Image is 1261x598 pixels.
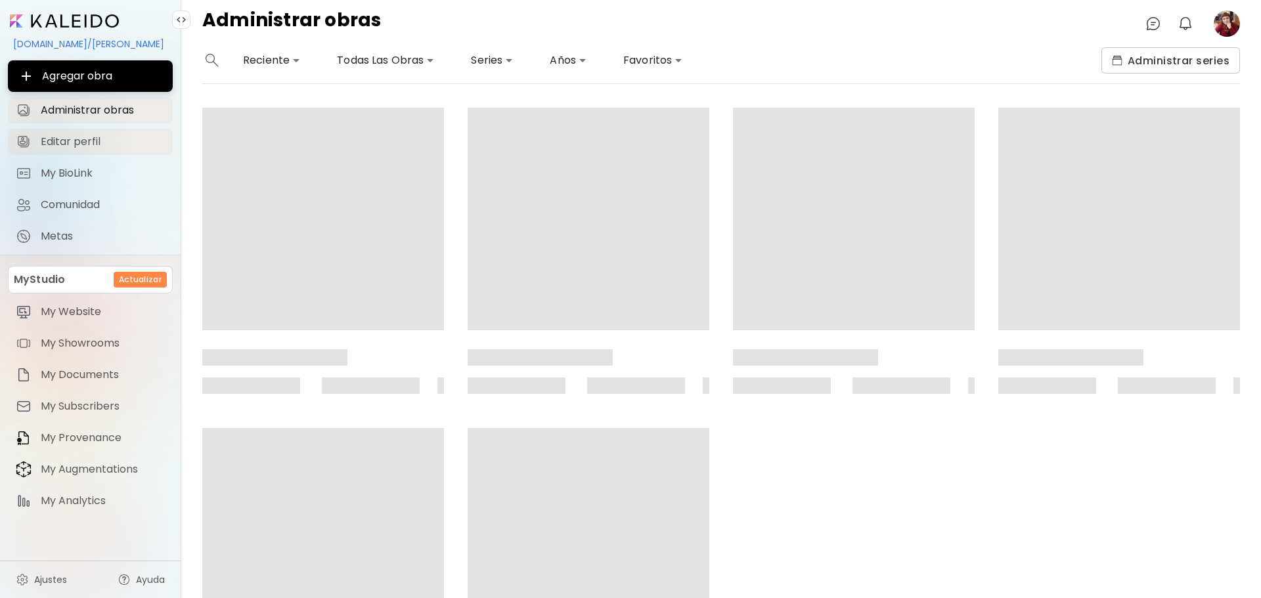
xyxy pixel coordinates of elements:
[8,160,173,186] a: completeMy BioLink iconMy BioLink
[41,198,165,211] span: Comunidad
[206,54,219,67] img: search
[1178,16,1193,32] img: bellIcon
[8,488,173,514] a: itemMy Analytics
[618,50,688,71] div: Favoritos
[34,573,67,586] span: Ajustes
[41,104,165,117] span: Administrar obras
[238,50,305,71] div: Reciente
[110,566,173,593] a: Ayuda
[466,50,518,71] div: Series
[1101,47,1240,74] button: collectionsAdministrar series
[332,50,439,71] div: Todas Las Obras
[136,573,165,586] span: Ayuda
[41,463,165,476] span: My Augmentations
[16,197,32,213] img: Comunidad icon
[1145,16,1161,32] img: chatIcon
[1112,55,1122,66] img: collections
[41,400,165,413] span: My Subscribers
[8,456,173,482] a: itemMy Augmentations
[8,425,173,451] a: itemMy Provenance
[16,134,32,150] img: Editar perfil icon
[41,230,165,243] span: Metas
[8,129,173,155] a: Editar perfil iconEditar perfil
[8,566,75,593] a: Ajustes
[41,337,165,350] span: My Showrooms
[1174,12,1197,35] button: bellIcon
[8,33,173,55] div: [DOMAIN_NAME]/[PERSON_NAME]
[16,398,32,414] img: item
[41,305,165,318] span: My Website
[544,50,592,71] div: Años
[16,461,32,478] img: item
[16,304,32,320] img: item
[16,228,32,244] img: Metas icon
[16,573,29,586] img: settings
[119,274,162,286] h6: Actualizar
[16,102,32,118] img: Administrar obras icon
[202,11,382,37] h4: Administrar obras
[14,272,65,288] p: MyStudio
[16,367,32,383] img: item
[16,430,32,446] img: item
[41,431,165,444] span: My Provenance
[8,362,173,388] a: itemMy Documents
[18,68,162,84] span: Agregar obra
[8,60,173,92] button: Agregar obra
[8,223,173,249] a: completeMetas iconMetas
[41,368,165,381] span: My Documents
[202,47,222,74] button: search
[16,335,32,351] img: item
[8,330,173,356] a: itemMy Showrooms
[8,192,173,218] a: Comunidad iconComunidad
[1112,54,1229,68] span: Administrar series
[41,494,165,507] span: My Analytics
[41,167,165,180] span: My BioLink
[118,573,131,586] img: help
[8,97,173,123] a: Administrar obras iconAdministrar obras
[8,393,173,419] a: itemMy Subscribers
[176,14,187,25] img: collapse
[41,135,165,148] span: Editar perfil
[8,299,173,325] a: itemMy Website
[16,165,32,181] img: My BioLink icon
[16,493,32,509] img: item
